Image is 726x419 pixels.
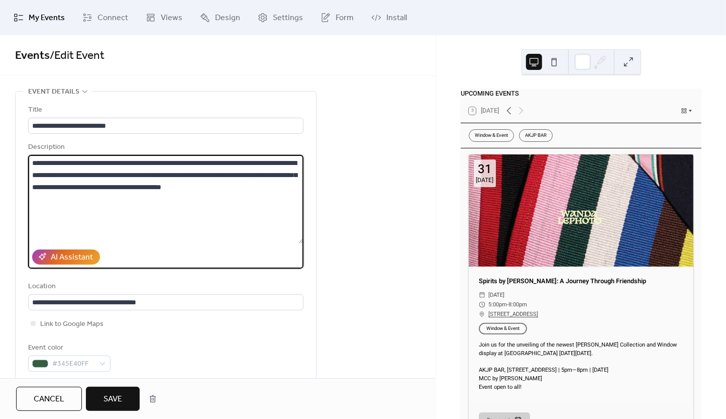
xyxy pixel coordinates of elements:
[28,281,301,293] div: Location
[469,277,693,286] div: Spirits by [PERSON_NAME]: A Journey Through Friendship
[250,4,310,31] a: Settings
[476,177,494,183] div: [DATE]
[75,4,136,31] a: Connect
[478,163,492,176] div: 31
[519,129,553,141] div: AKJP BAR
[51,252,93,264] div: AI Assistant
[215,12,240,24] span: Design
[479,309,485,319] div: ​
[479,290,485,300] div: ​
[479,300,485,309] div: ​
[364,4,414,31] a: Install
[508,300,527,309] span: 8:00pm
[97,12,128,24] span: Connect
[488,290,504,300] span: [DATE]
[313,4,361,31] a: Form
[336,12,354,24] span: Form
[28,342,109,354] div: Event color
[386,12,407,24] span: Install
[138,4,190,31] a: Views
[488,309,538,319] a: [STREET_ADDRESS]
[32,249,100,265] button: AI Assistant
[40,318,103,330] span: Link to Google Maps
[50,45,105,67] span: / Edit Event
[15,45,50,67] a: Events
[28,104,301,116] div: Title
[469,129,514,141] div: Window & Event
[161,12,182,24] span: Views
[16,387,82,411] button: Cancel
[52,358,94,370] span: #345E40FF
[28,86,79,98] span: Event details
[34,393,64,405] span: Cancel
[6,4,72,31] a: My Events
[461,89,701,99] div: UPCOMING EVENTS
[29,12,65,24] span: My Events
[86,387,140,411] button: Save
[507,300,508,309] span: -
[488,300,507,309] span: 5:00pm
[273,12,303,24] span: Settings
[192,4,248,31] a: Design
[103,393,122,405] span: Save
[469,341,693,392] div: Join us for the unveiling of the newest [PERSON_NAME] Collection and Window display at [GEOGRAPHI...
[28,141,301,153] div: Description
